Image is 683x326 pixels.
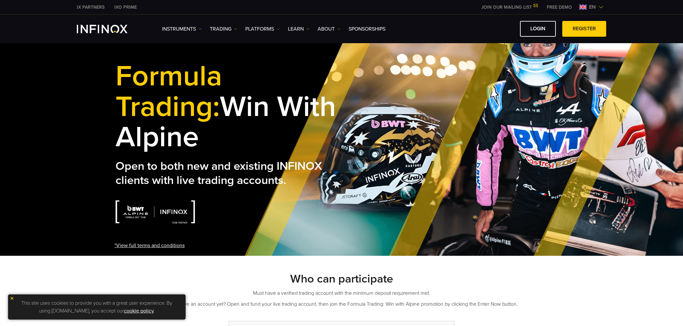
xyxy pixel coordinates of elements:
a: INFINOX [72,4,109,11]
a: TRADING [210,25,237,33]
span: en [586,3,598,11]
a: INFINOX [109,4,142,11]
a: JOIN OUR MAILING LIST [476,5,542,10]
a: Learn [288,25,310,33]
a: ABOUT [318,25,341,33]
a: INFINOX MENU [542,4,577,11]
a: cookie policy [124,308,154,314]
img: yellow close icon [10,296,14,301]
a: PLATFORMS [245,25,280,33]
p: Don’t have an account yet? Open and fund your live trading account, then join the Formula Trading... [116,300,567,308]
a: Instruments [162,25,202,33]
p: Must have a verified trading account with the minimum deposit requirement met. [116,289,567,297]
a: LOGIN [520,21,556,37]
strong: Who can participate [290,272,393,286]
a: INFINOX Logo [77,25,143,33]
p: This site uses cookies to provide you with a great user experience. By using [DOMAIN_NAME], you a... [11,298,182,316]
strong: Win with Alpine [116,59,336,155]
a: SPONSORSHIPS [349,25,385,33]
strong: Open to both new and existing INFINOX clients with live trading accounts. [116,159,322,187]
a: *View full terms and conditions [115,242,185,249]
span: Formula Trading: [116,59,222,124]
a: REGISTER [562,21,606,37]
